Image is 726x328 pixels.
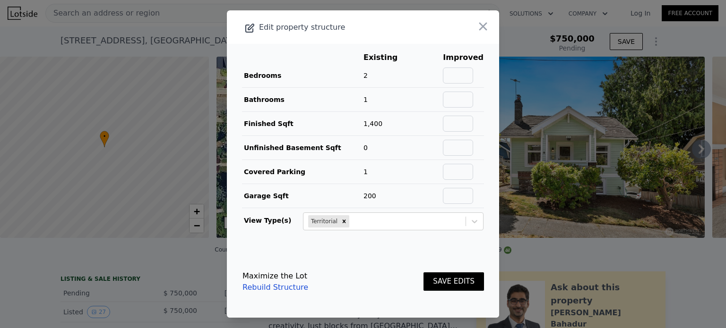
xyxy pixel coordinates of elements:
[363,192,376,200] span: 200
[363,96,368,103] span: 1
[442,51,484,64] th: Improved
[242,88,363,112] td: Bathrooms
[242,270,308,282] div: Maximize the Lot
[242,160,363,184] td: Covered Parking
[363,168,368,176] span: 1
[242,136,363,160] td: Unfinished Basement Sqft
[363,144,368,151] span: 0
[363,51,412,64] th: Existing
[423,272,484,291] button: SAVE EDITS
[227,21,445,34] div: Edit property structure
[242,282,308,293] a: Rebuild Structure
[242,208,302,231] td: View Type(s)
[363,120,382,127] span: 1,400
[242,64,363,88] td: Bedrooms
[242,112,363,136] td: Finished Sqft
[308,215,339,227] div: Territorial
[242,184,363,208] td: Garage Sqft
[363,72,368,79] span: 2
[339,215,349,227] div: Remove Territorial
